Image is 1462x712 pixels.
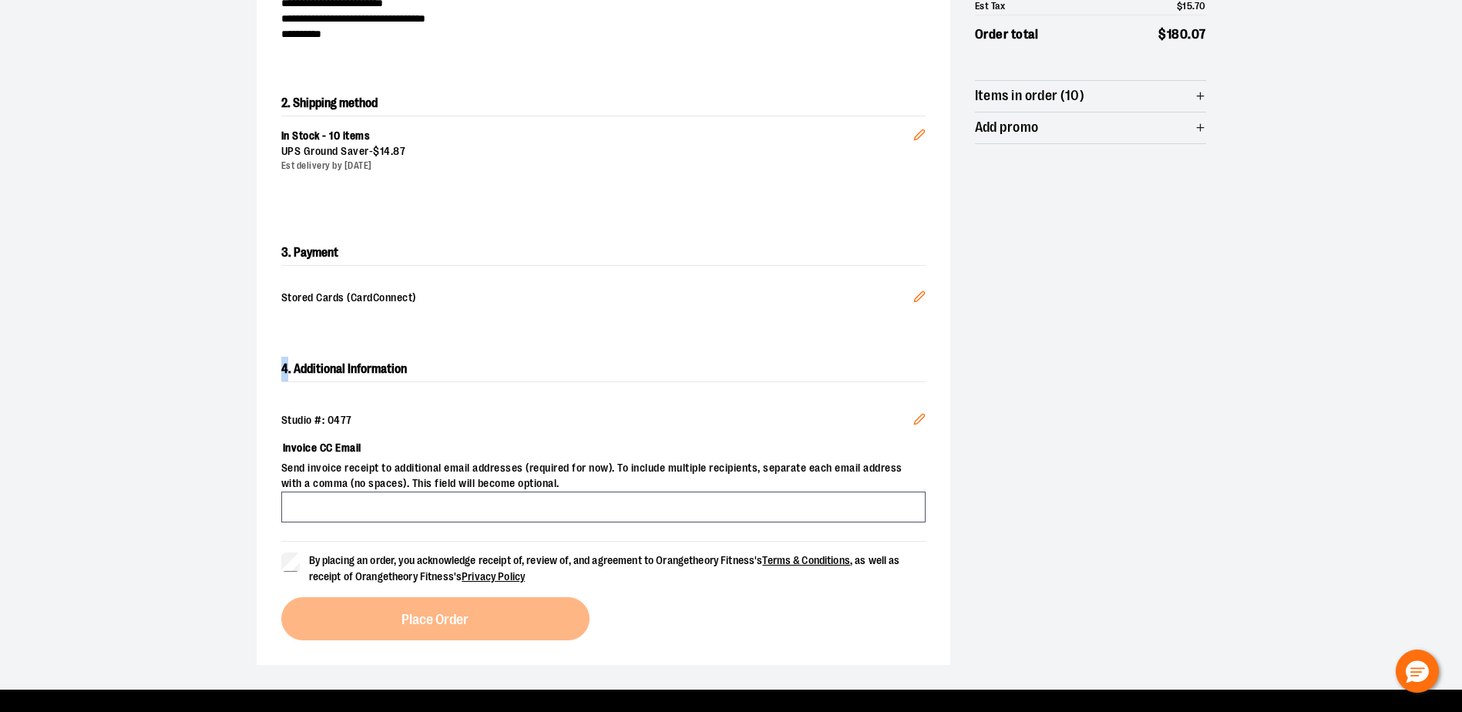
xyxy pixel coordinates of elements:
[281,160,913,173] div: Est delivery by [DATE]
[373,145,380,157] span: $
[975,120,1039,135] span: Add promo
[281,552,300,571] input: By placing an order, you acknowledge receipt of, review of, and agreement to Orangetheory Fitness...
[1396,650,1439,693] button: Hello, have a question? Let’s chat.
[281,435,926,461] label: Invoice CC Email
[975,81,1206,112] button: Items in order (10)
[309,554,900,583] span: By placing an order, you acknowledge receipt of, review of, and agreement to Orangetheory Fitness...
[1188,27,1191,42] span: .
[975,113,1206,143] button: Add promo
[380,145,391,157] span: 14
[462,570,525,583] a: Privacy Policy
[281,240,926,266] h2: 3. Payment
[281,357,926,382] h2: 4. Additional Information
[975,25,1039,45] span: Order total
[281,291,913,307] span: Stored Cards (CardConnect)
[281,413,926,428] div: Studio #: 0477
[975,89,1085,103] span: Items in order (10)
[281,461,926,492] span: Send invoice receipt to additional email addresses (required for now). To include multiple recipi...
[901,401,938,442] button: Edit
[393,145,405,157] span: 87
[901,278,938,320] button: Edit
[1191,27,1206,42] span: 07
[901,104,938,158] button: Edit
[1167,27,1188,42] span: 180
[391,145,394,157] span: .
[762,554,850,566] a: Terms & Conditions
[281,144,913,160] div: UPS Ground Saver -
[1158,27,1167,42] span: $
[281,129,913,144] div: In Stock - 10 items
[281,91,926,116] h2: 2. Shipping method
